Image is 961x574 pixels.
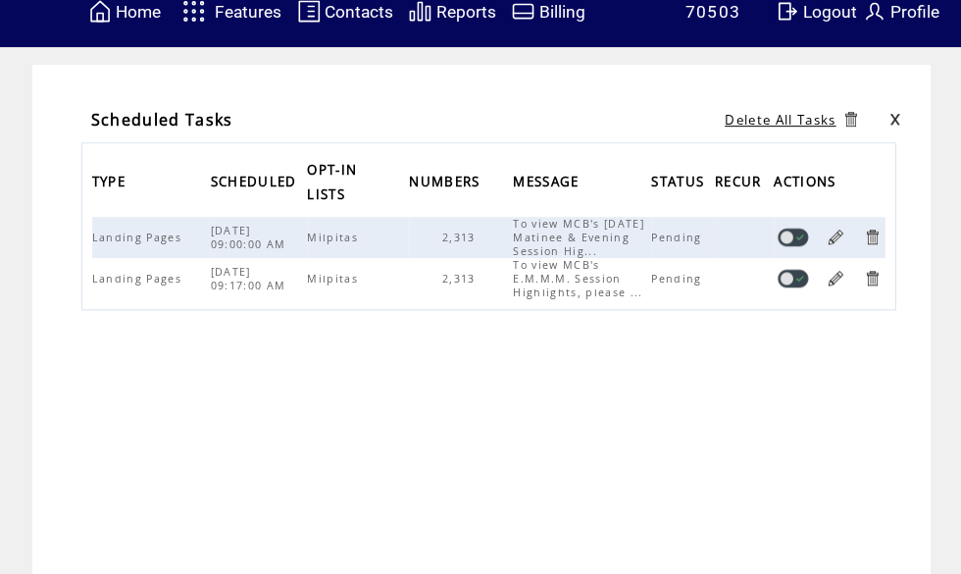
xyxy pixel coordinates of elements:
a: Delete All Tasks [724,111,835,129]
a: STATUS [651,176,709,187]
a: Delete Task [862,228,881,246]
span: To view MCB's [DATE] Matinee & Evening Session Hig... [513,217,644,258]
span: Milpitas [307,231,363,244]
a: NUMBERS [409,176,484,187]
span: Home [116,2,161,22]
span: STATUS [651,168,709,200]
span: 2,313 [441,272,480,286]
span: OPT-IN LISTS [307,156,357,213]
span: NUMBERS [409,168,484,200]
span: Scheduled Tasks [91,109,233,130]
span: Profile [889,2,938,22]
span: [DATE] 09:00:00 AM [210,224,290,251]
a: Disable task [777,269,808,287]
a: OPT-IN LISTS [307,163,357,199]
span: SCHEDULED [210,168,301,200]
span: [DATE] 09:17:00 AM [210,265,290,292]
span: MESSAGE [513,168,583,200]
a: SCHEDULED [210,176,301,187]
span: 2,313 [441,231,480,244]
span: Features [215,2,281,22]
span: Contacts [325,2,393,22]
span: To view MCB's E.M.M.M. Session Highlights, please ... [513,258,647,299]
span: Landing Pages [92,272,186,286]
a: Edit Task [826,269,844,287]
span: Milpitas [307,272,363,286]
span: Landing Pages [92,231,186,244]
span: TYPE [92,168,130,200]
span: Logout [802,2,856,22]
a: TYPE [92,176,130,187]
span: Reports [435,2,495,22]
a: Delete Task [862,269,881,287]
span: 70503 [684,2,740,22]
span: ACTIONS [774,168,840,200]
a: RECUR [714,176,766,187]
span: RECUR [714,168,766,200]
span: Pending [651,231,706,244]
span: Billing [538,2,584,22]
span: Pending [651,272,706,286]
a: Edit Task [826,228,844,246]
a: MESSAGE [513,176,583,187]
a: Disable task [777,228,808,246]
